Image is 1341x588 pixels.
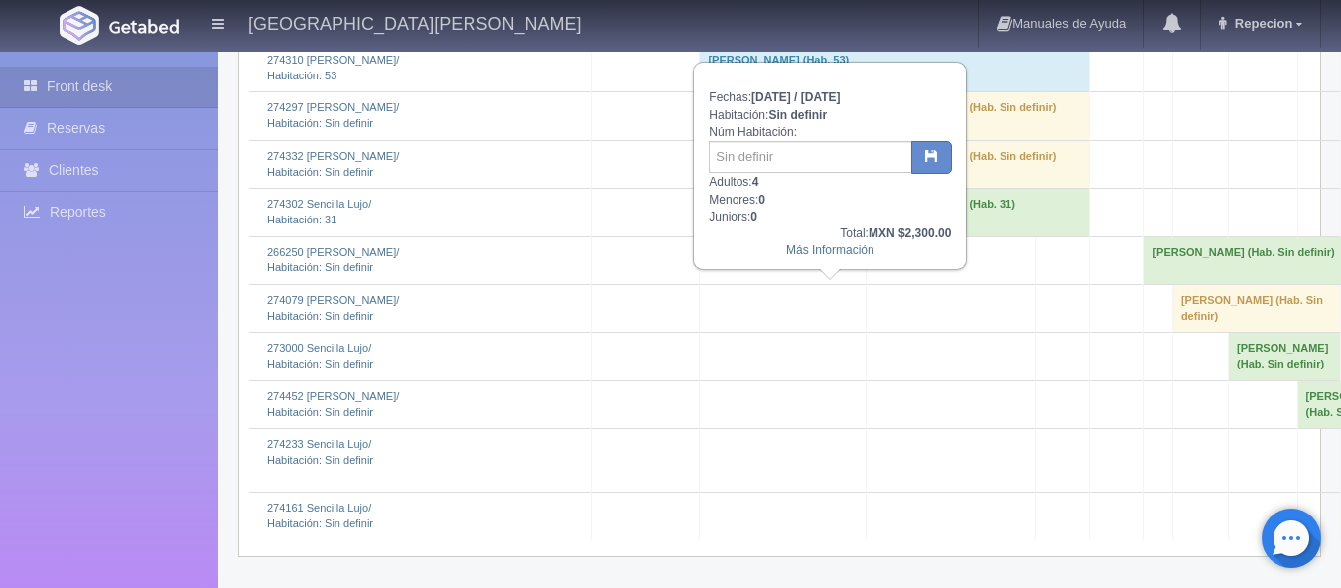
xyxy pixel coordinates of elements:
img: Getabed [60,6,99,45]
a: 274302 Sencilla Lujo/Habitación: 31 [267,198,371,225]
a: 273000 Sencilla Lujo/Habitación: Sin definir [267,342,373,369]
b: [DATE] / [DATE] [751,90,841,104]
input: Sin definir [709,141,912,173]
b: 4 [752,175,759,189]
a: 274297 [PERSON_NAME]/Habitación: Sin definir [267,101,399,129]
h4: [GEOGRAPHIC_DATA][PERSON_NAME] [248,10,581,35]
a: 266250 [PERSON_NAME]/Habitación: Sin definir [267,246,399,274]
span: Repecion [1230,16,1293,31]
b: MXN $2,300.00 [869,226,951,240]
a: Más Información [786,243,874,257]
a: 274332 [PERSON_NAME]/Habitación: Sin definir [267,150,399,178]
a: 274233 Sencilla Lujo/Habitación: Sin definir [267,438,373,466]
div: Fechas: Habitación: Núm Habitación: Adultos: Menores: Juniors: [695,64,965,268]
a: 274161 Sencilla Lujo/Habitación: Sin definir [267,502,373,529]
div: Total: [709,225,951,242]
a: 274079 [PERSON_NAME]/Habitación: Sin definir [267,294,399,322]
b: Sin definir [768,108,827,122]
td: [PERSON_NAME] (Hab. Sin definir) [1229,333,1341,380]
a: 274310 [PERSON_NAME]/Habitación: 53 [267,54,399,81]
b: 0 [758,193,765,207]
img: Getabed [109,19,179,34]
b: 0 [750,210,757,223]
td: [PERSON_NAME] (Hab. Sin definir) [867,92,1090,140]
td: [PERSON_NAME] (Hab. Sin definir) [867,140,1090,188]
a: 274452 [PERSON_NAME]/Habitación: Sin definir [267,390,399,418]
td: [PERSON_NAME] (Hab. Sin definir) [1172,285,1341,333]
td: [PERSON_NAME] (Hab. 31) [867,189,1090,236]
